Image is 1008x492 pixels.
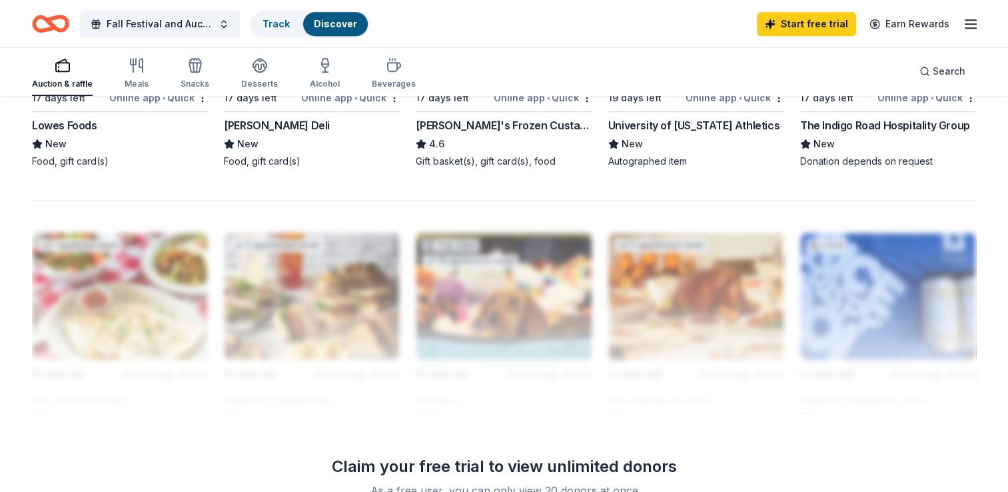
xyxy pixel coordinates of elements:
span: Fall Festival and Auction [107,16,213,32]
div: [PERSON_NAME] Deli [224,117,330,133]
div: Online app Quick [109,89,208,106]
div: 17 days left [416,90,469,106]
div: Lowes Foods [32,117,97,133]
div: Beverages [372,79,416,89]
a: Earn Rewards [861,12,957,36]
button: Alcohol [310,52,340,96]
button: TrackDiscover [251,11,369,37]
span: 4.6 [429,136,444,152]
a: Track [262,18,290,29]
div: Claim your free trial to view unlimited donors [312,456,696,477]
button: Fall Festival and Auction [80,11,240,37]
div: 17 days left [800,90,853,106]
div: 19 days left [608,90,662,106]
div: [PERSON_NAME]'s Frozen Custard & Steakburgers [416,117,592,133]
button: Beverages [372,52,416,96]
div: Online app Quick [494,89,592,106]
span: New [45,136,67,152]
div: Online app Quick [686,89,784,106]
button: Snacks [181,52,209,96]
div: Food, gift card(s) [224,155,400,168]
span: • [547,93,550,103]
span: • [931,93,933,103]
div: 17 days left [32,90,85,106]
div: Online app Quick [877,89,976,106]
div: Auction & raffle [32,79,93,89]
span: • [163,93,165,103]
span: Search [933,63,965,79]
div: Snacks [181,79,209,89]
div: 17 days left [224,90,277,106]
span: New [622,136,643,152]
div: Food, gift card(s) [32,155,208,168]
div: Online app Quick [301,89,400,106]
div: Gift basket(s), gift card(s), food [416,155,592,168]
div: Donation depends on request [800,155,976,168]
span: • [354,93,357,103]
a: Discover [314,18,357,29]
span: New [813,136,835,152]
div: Desserts [241,79,278,89]
button: Desserts [241,52,278,96]
span: • [739,93,742,103]
button: Meals [125,52,149,96]
div: University of [US_STATE] Athletics [608,117,779,133]
div: The Indigo Road Hospitality Group [800,117,970,133]
div: Alcohol [310,79,340,89]
div: Meals [125,79,149,89]
button: Auction & raffle [32,52,93,96]
a: Start free trial [757,12,856,36]
a: Home [32,8,69,39]
button: Search [909,58,976,85]
div: Autographed item [608,155,784,168]
span: New [237,136,258,152]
